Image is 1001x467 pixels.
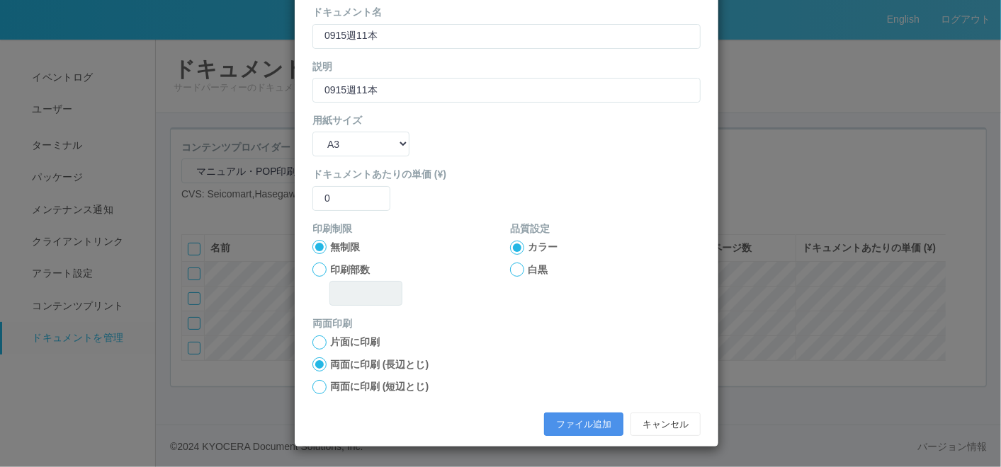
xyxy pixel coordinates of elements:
[528,263,548,277] label: 白黒
[528,240,558,255] label: カラー
[330,240,360,255] label: 無制限
[312,221,352,236] label: 印刷制限
[312,5,382,20] label: ドキュメント名
[330,263,370,277] label: 印刷部数
[330,335,380,350] label: 片面に印刷
[510,221,550,236] label: 品質設定
[312,316,352,331] label: 両面印刷
[544,413,623,437] button: ファイル追加
[312,59,332,74] label: 説明
[312,167,701,182] label: ドキュメントあたりの単価 (¥)
[630,413,701,437] button: キャンセル
[330,357,429,372] label: 両面に印刷 (長辺とじ)
[330,379,429,394] label: 両面に印刷 (短辺とじ)
[312,113,362,128] label: 用紙サイズ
